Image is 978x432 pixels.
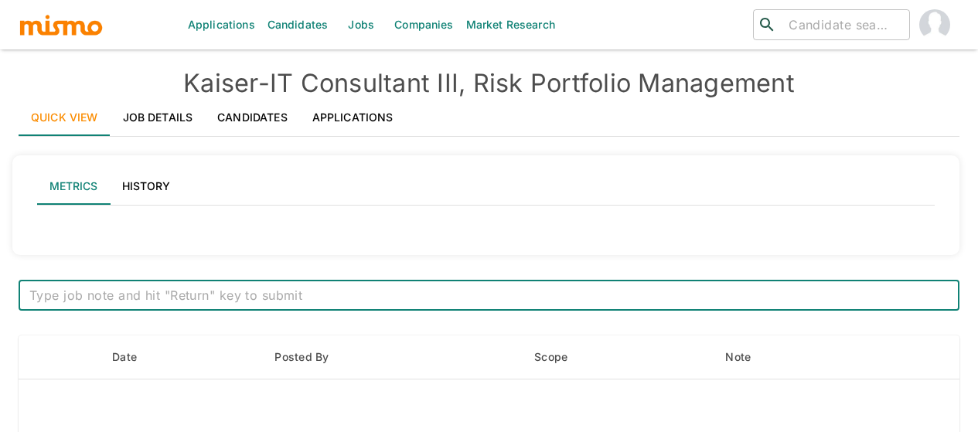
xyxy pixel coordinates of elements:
th: Scope [522,335,713,379]
th: Posted By [262,335,522,379]
a: Candidates [205,99,300,136]
div: lab API tabs example [37,168,935,205]
button: History [110,168,182,205]
th: Note [713,335,878,379]
button: Metrics [37,168,110,205]
th: Date [100,335,262,379]
img: logo [19,13,104,36]
a: Applications [300,99,406,136]
h4: Kaiser - IT Consultant III, Risk Portfolio Management [19,68,959,99]
input: Candidate search [782,14,903,36]
img: Maia Reyes [919,9,950,40]
a: Job Details [111,99,206,136]
a: Quick View [19,99,111,136]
